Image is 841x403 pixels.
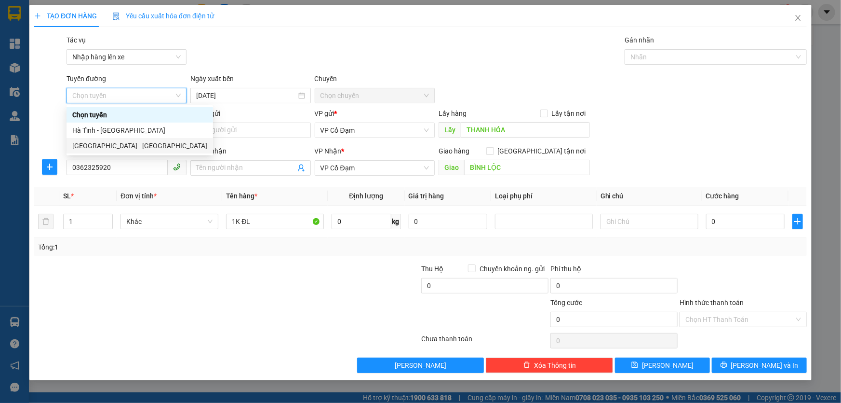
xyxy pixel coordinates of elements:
span: Cước hàng [706,192,739,200]
input: Dọc đường [461,122,590,138]
span: Lấy hàng [439,110,467,117]
span: Khác [126,214,213,229]
div: [GEOGRAPHIC_DATA] - [GEOGRAPHIC_DATA] [72,140,207,151]
span: Thu Hộ [421,265,443,273]
th: Ghi chú [597,187,702,206]
button: plus [792,214,803,229]
input: Ghi Chú [601,214,698,229]
span: Tổng cước [550,299,582,306]
span: Định lượng [349,192,383,200]
span: Nhập hàng lên xe [72,50,181,64]
div: Hà Tĩnh - Hà Nội [67,123,213,138]
span: [PERSON_NAME] và In [731,360,799,371]
div: Chuyến [315,73,435,88]
button: plus [42,159,57,175]
span: VP Cổ Đạm [320,161,429,175]
span: Chọn tuyến [72,88,181,103]
div: Chọn tuyến [72,110,207,120]
span: user-add [297,164,305,172]
label: Hình thức thanh toán [680,299,744,306]
th: Loại phụ phí [491,187,597,206]
button: [PERSON_NAME] [357,358,484,373]
span: plus [42,163,57,171]
label: Tác vụ [67,36,86,44]
img: icon [112,13,120,20]
span: [PERSON_NAME] [395,360,446,371]
input: 14/10/2025 [196,90,296,101]
span: Chuyển khoản ng. gửi [476,264,548,274]
span: kg [391,214,401,229]
span: Đơn vị tính [120,192,157,200]
span: plus [34,13,41,19]
div: Tuyến đường [67,73,187,88]
input: 0 [409,214,487,229]
span: Giá trị hàng [409,192,444,200]
button: deleteXóa Thông tin [486,358,613,373]
button: Close [785,5,812,32]
div: Ngày xuất bến [190,73,310,88]
div: Hà Tĩnh - [GEOGRAPHIC_DATA] [72,125,207,136]
button: printer[PERSON_NAME] và In [712,358,807,373]
div: Người gửi [190,108,310,119]
span: VP Cổ Đạm [320,123,429,138]
button: save[PERSON_NAME] [615,358,710,373]
span: [PERSON_NAME] [642,360,694,371]
span: plus [793,218,802,225]
span: close [794,14,802,22]
span: Lấy [439,122,461,138]
span: Giao hàng [439,147,469,155]
div: Hà Nội - Hà Tĩnh [67,138,213,153]
div: Chưa thanh toán [421,334,550,350]
input: Dọc đường [464,160,590,175]
span: Tên hàng [226,192,257,200]
input: VD: Bàn, Ghế [226,214,324,229]
span: VP Nhận [315,147,342,155]
span: printer [721,361,727,369]
span: Lấy tận nơi [548,108,590,119]
div: Người nhận [190,146,310,156]
label: Gán nhãn [625,36,654,44]
span: delete [523,361,530,369]
div: Chọn tuyến [67,107,213,123]
div: Phí thu hộ [550,264,678,278]
span: [GEOGRAPHIC_DATA] tận nơi [494,146,590,156]
span: Xóa Thông tin [534,360,576,371]
span: Chọn chuyến [320,88,429,103]
span: save [631,361,638,369]
div: VP gửi [315,108,435,119]
span: Yêu cầu xuất hóa đơn điện tử [112,12,214,20]
div: Tổng: 1 [38,242,325,252]
span: phone [173,163,181,171]
span: Giao [439,160,464,175]
span: TẠO ĐƠN HÀNG [34,12,97,20]
span: SL [63,192,71,200]
button: delete [38,214,53,229]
